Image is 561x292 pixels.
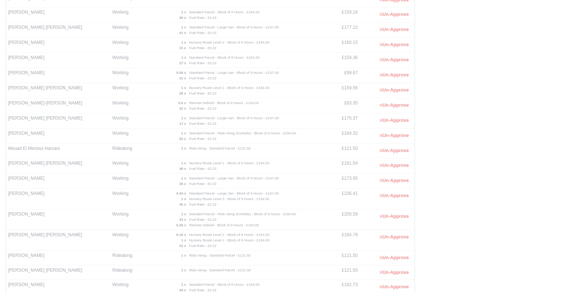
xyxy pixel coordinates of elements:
[181,197,186,201] strong: 1 x
[179,182,186,186] strong: 35 x
[6,83,111,98] td: [PERSON_NAME] [PERSON_NAME]
[322,53,360,68] td: £159.36
[111,38,142,53] td: Working
[189,86,270,90] small: Nursery Route Level 1 - Block of 9 Hours - £154.00
[179,76,186,80] strong: 31 x
[375,115,413,126] button: Un-Approve
[111,83,142,98] td: Working
[179,106,186,110] strong: 32 x
[189,244,217,248] small: Fuel Rate - £0.22
[375,175,413,186] button: Un-Approve
[111,265,142,280] td: Ridealong
[322,158,360,174] td: £161.54
[189,191,279,195] small: Standard Parcel - Large Van - Block of 9 Hours - £167.00
[322,209,360,230] td: £200.59
[189,46,217,50] small: Fuel Rate - £0.22
[179,91,186,95] strong: 28 x
[6,128,111,144] td: [PERSON_NAME]
[189,137,217,141] small: Fuel Rate - £0.22
[179,16,186,20] strong: 26 x
[375,9,413,20] button: Un-Approve
[375,190,413,201] button: Un-Approve
[375,130,413,141] button: Un-Approve
[322,144,360,158] td: £121.50
[179,61,186,65] strong: 27 x
[322,23,360,38] td: £177.12
[111,144,142,158] td: Ridealong
[375,253,413,263] button: Un-Approve
[322,83,360,98] td: £159.56
[189,223,259,227] small: Remote Debrief - Block of 9 Hours - £154.00
[176,233,186,237] strong: 0.16 x
[189,101,259,105] small: Remote Debrief - Block of 9 Hours - £154.00
[375,100,413,111] button: Un-Approve
[176,191,186,195] strong: 0.44 x
[189,146,251,150] small: Ride Along - Standard Parcel - £121.50
[6,158,111,174] td: [PERSON_NAME] [PERSON_NAME]
[189,282,260,286] small: Standard Parcel - Block of 9 Hours - £154.00
[176,223,186,227] strong: 0.26 x
[6,68,111,83] td: [PERSON_NAME]
[6,98,111,113] td: [PERSON_NAME]-[PERSON_NAME]
[322,68,360,83] td: £99.67
[189,268,251,272] small: Ride Along - Standard Parcel - £121.50
[111,7,142,23] td: Working
[189,253,251,257] small: Ride Along - Standard Parcel - £121.50
[111,174,142,189] td: Working
[111,230,142,251] td: Working
[6,144,111,158] td: Mouad El Mezioui Harzani
[375,232,413,243] button: Un-Approve
[6,23,111,38] td: [PERSON_NAME] [PERSON_NAME]
[181,116,186,120] strong: 1 x
[181,161,186,165] strong: 1 x
[111,98,142,113] td: Working
[375,55,413,65] button: Un-Approve
[322,265,360,280] td: £121.50
[6,174,111,189] td: [PERSON_NAME]
[189,55,260,59] small: Standard Parcel - Block of 9 Hours - £154.00
[111,53,142,68] td: Working
[179,288,186,292] strong: 44 x
[189,61,217,65] small: Fuel Rate - £0.22
[524,257,561,292] iframe: Chat Widget
[189,16,217,20] small: Fuel Rate - £0.22
[111,128,142,144] td: Working
[178,101,186,105] strong: 0.5 x
[189,161,270,165] small: Nursery Route Level 1 - Block of 9 Hours - £154.00
[375,267,413,278] button: Un-Approve
[181,176,186,180] strong: 1 x
[181,212,186,216] strong: 1 x
[189,31,217,35] small: Fuel Rate - £0.22
[322,128,360,144] td: £164.32
[189,217,217,221] small: Fuel Rate - £0.22
[111,189,142,209] td: Working
[181,146,186,150] strong: 1 x
[6,53,111,68] td: [PERSON_NAME]
[181,55,186,59] strong: 1 x
[189,182,217,186] small: Fuel Rate - £0.22
[189,176,279,180] small: Standard Parcel - Large Van - Block of 9 Hours - £167.00
[181,253,186,257] strong: 1 x
[111,251,142,265] td: Ridealong
[181,25,186,29] strong: 1 x
[111,209,142,230] td: Working
[322,174,360,189] td: £173.95
[179,166,186,171] strong: 38 x
[181,268,186,272] strong: 1 x
[189,288,217,292] small: Fuel Rate - £0.22
[181,40,186,44] strong: 1 x
[179,121,186,126] strong: 17 x
[375,211,413,222] button: Un-Approve
[6,113,111,128] td: [PERSON_NAME] [PERSON_NAME]
[322,251,360,265] td: £121.50
[189,116,279,120] small: Standard Parcel - Large Van - Block of 9 Hours - £167.00
[375,24,413,35] button: Un-Approve
[6,189,111,209] td: [PERSON_NAME]
[181,282,186,286] strong: 1 x
[179,137,186,141] strong: 52 x
[181,131,186,135] strong: 1 x
[375,39,413,50] button: Un-Approve
[6,230,111,251] td: [PERSON_NAME] [PERSON_NAME]
[189,212,296,216] small: Standard Parcel - Ride Along (Ironhide) - Block of 9 Hours - £154.00
[6,251,111,265] td: [PERSON_NAME]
